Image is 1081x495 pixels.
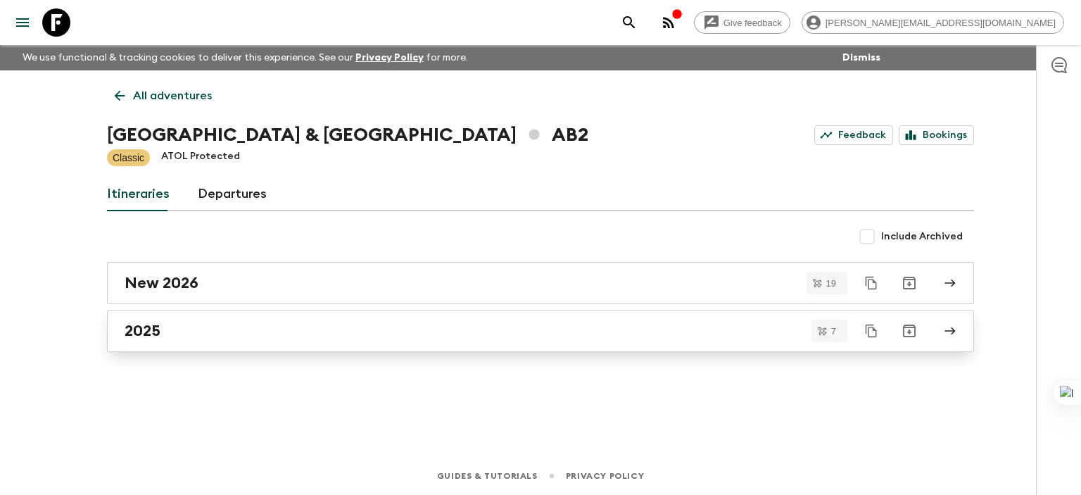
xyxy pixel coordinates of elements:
button: Dismiss [839,48,884,68]
a: Privacy Policy [566,468,644,484]
h2: 2025 [125,322,160,340]
div: [PERSON_NAME][EMAIL_ADDRESS][DOMAIN_NAME] [802,11,1064,34]
h1: [GEOGRAPHIC_DATA] & [GEOGRAPHIC_DATA] AB2 [107,121,588,149]
a: Bookings [899,125,974,145]
button: Duplicate [859,318,884,344]
span: Include Archived [881,230,963,244]
p: Classic [113,151,144,165]
a: Give feedback [694,11,790,34]
a: Privacy Policy [355,53,424,63]
button: search adventures [615,8,643,37]
button: menu [8,8,37,37]
p: All adventures [133,87,212,104]
button: Archive [895,317,923,345]
a: All adventures [107,82,220,110]
p: We use functional & tracking cookies to deliver this experience. See our for more. [17,45,474,70]
span: 7 [823,327,845,336]
a: Guides & Tutorials [437,468,538,484]
p: ATOL Protected [161,149,240,166]
span: [PERSON_NAME][EMAIL_ADDRESS][DOMAIN_NAME] [818,18,1063,28]
a: 2025 [107,310,974,352]
span: 19 [818,279,845,288]
span: Give feedback [716,18,790,28]
a: Itineraries [107,177,170,211]
a: New 2026 [107,262,974,304]
button: Duplicate [859,270,884,296]
button: Archive [895,269,923,297]
a: Feedback [814,125,893,145]
h2: New 2026 [125,274,198,292]
a: Departures [198,177,267,211]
